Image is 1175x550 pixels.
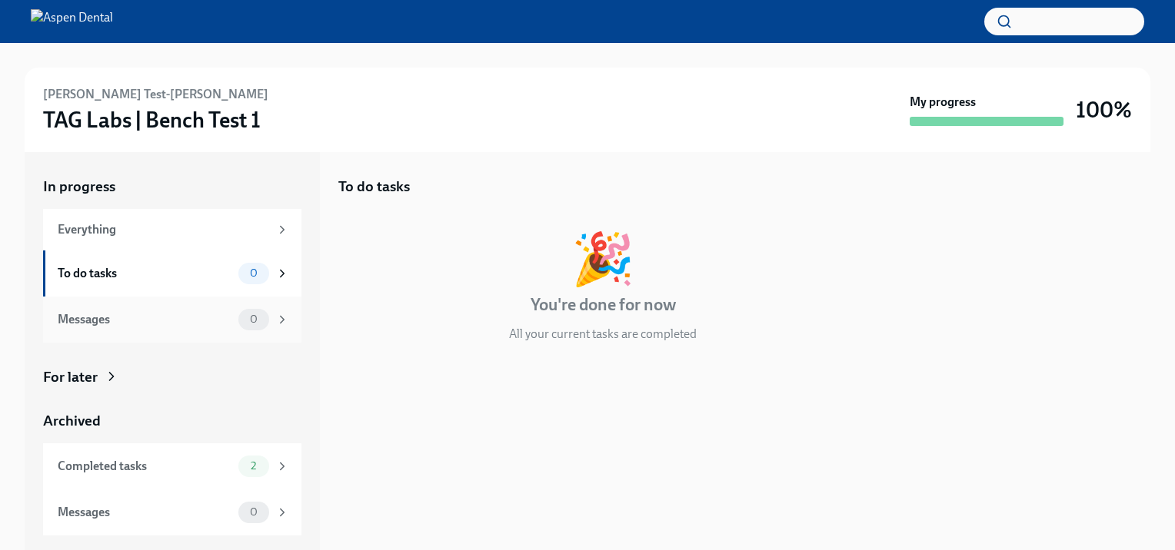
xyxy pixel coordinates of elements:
[43,489,301,535] a: Messages0
[1076,96,1132,124] h3: 100%
[58,311,232,328] div: Messages
[58,221,269,238] div: Everything
[43,297,301,343] a: Messages0
[58,265,232,282] div: To do tasks
[43,106,261,134] h3: TAG Labs | Bench Test 1
[241,267,267,279] span: 0
[43,367,98,387] div: For later
[43,250,301,297] a: To do tasks0
[58,458,232,475] div: Completed tasks
[241,506,267,518] span: 0
[509,326,697,343] p: All your current tasks are completed
[531,293,676,316] h4: You're done for now
[31,9,113,34] img: Aspen Dental
[43,443,301,489] a: Completed tasks2
[571,234,634,284] div: 🎉
[241,313,267,325] span: 0
[43,367,301,387] a: For later
[58,504,232,521] div: Messages
[241,460,265,472] span: 2
[338,177,410,197] h5: To do tasks
[43,177,301,197] a: In progress
[43,86,268,103] h6: [PERSON_NAME] Test-[PERSON_NAME]
[43,411,301,431] a: Archived
[910,94,976,111] strong: My progress
[43,209,301,250] a: Everything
